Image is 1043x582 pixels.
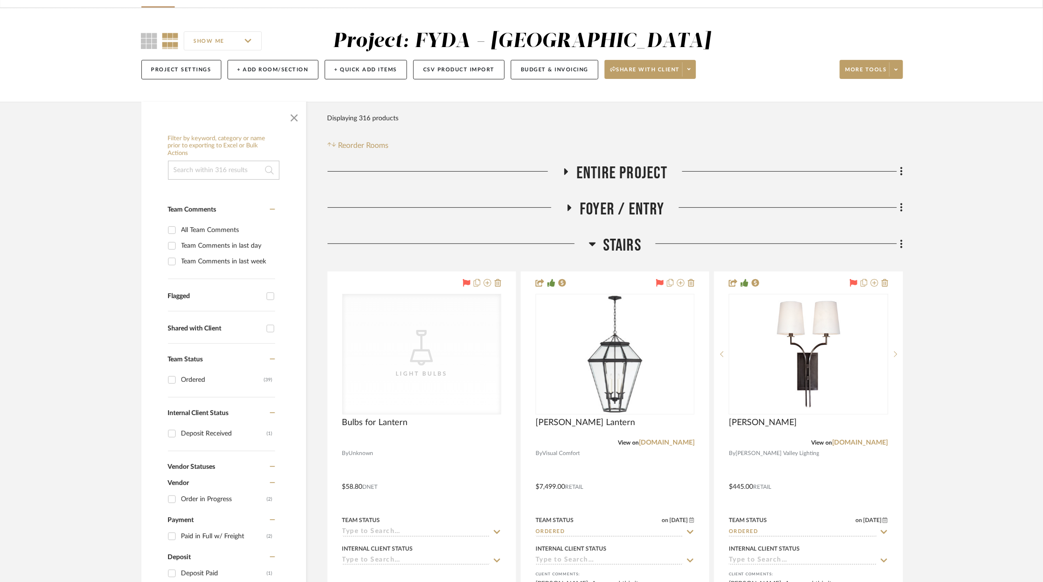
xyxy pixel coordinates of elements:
div: Team Comments in last day [181,238,273,253]
div: Team Status [342,516,380,524]
img: Glenford [749,295,868,414]
div: Internal Client Status [342,544,413,553]
span: on [855,517,862,523]
h6: Filter by keyword, category or name prior to exporting to Excel or Bulk Actions [168,135,279,157]
button: Close [285,107,304,126]
div: Team Status [536,516,574,524]
div: Displaying 316 products [328,109,399,128]
div: Flagged [168,292,262,301]
a: [DOMAIN_NAME] [639,439,695,446]
span: [DATE] [669,517,689,524]
div: (39) [264,372,273,388]
button: + Quick Add Items [325,60,407,79]
span: By [729,449,735,458]
span: Visual Comfort [542,449,580,458]
span: By [342,449,349,458]
span: [PERSON_NAME] Lantern [536,417,635,428]
span: More tools [845,66,887,80]
span: [PERSON_NAME] [729,417,797,428]
input: Type to Search… [536,528,683,537]
span: Unknown [349,449,374,458]
span: Bulbs for Lantern [342,417,408,428]
button: CSV Product Import [413,60,505,79]
span: Deposit [168,554,191,561]
div: Team Comments in last week [181,254,273,269]
div: All Team Comments [181,223,273,238]
button: Share with client [605,60,696,79]
button: Project Settings [141,60,221,79]
button: More tools [840,60,903,79]
div: Paid in Full w/ Freight [181,529,267,544]
span: Foyer / Entry [580,199,665,220]
div: Deposit Received [181,426,267,441]
div: Ordered [181,372,264,388]
span: on [662,517,669,523]
span: Vendor [168,480,189,486]
span: Stairs [603,235,641,256]
div: (1) [267,426,273,441]
button: + Add Room/Section [228,60,318,79]
input: Search within 316 results [168,161,279,180]
span: Payment [168,517,194,524]
span: [DATE] [862,517,883,524]
input: Type to Search… [536,556,683,565]
span: Reorder Rooms [338,140,388,151]
div: (1) [267,566,273,581]
div: Deposit Paid [181,566,267,581]
div: Internal Client Status [536,544,606,553]
span: By [536,449,542,458]
a: [DOMAIN_NAME] [833,439,888,446]
button: Budget & Invoicing [511,60,598,79]
div: Internal Client Status [729,544,800,553]
div: 0 [536,294,694,414]
span: View on [812,440,833,446]
span: Internal Client Status [168,410,229,417]
button: Reorder Rooms [328,140,389,151]
input: Type to Search… [342,556,490,565]
span: Vendor Statuses [168,464,216,470]
div: Light Bulbs [374,369,469,378]
span: Team Comments [168,206,217,213]
span: [PERSON_NAME] Valley Lighting [735,449,819,458]
div: (2) [267,492,273,507]
div: Project: FYDA - [GEOGRAPHIC_DATA] [333,31,711,51]
input: Type to Search… [342,528,490,537]
span: Team Status [168,356,203,363]
img: Edmund Large Lantern [556,295,675,414]
span: Share with client [610,66,680,80]
div: Team Status [729,516,767,524]
input: Type to Search… [729,528,876,537]
div: Shared with Client [168,325,262,333]
input: Type to Search… [729,556,876,565]
div: (2) [267,529,273,544]
div: Order in Progress [181,492,267,507]
span: View on [618,440,639,446]
span: Entire Project [576,163,668,184]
